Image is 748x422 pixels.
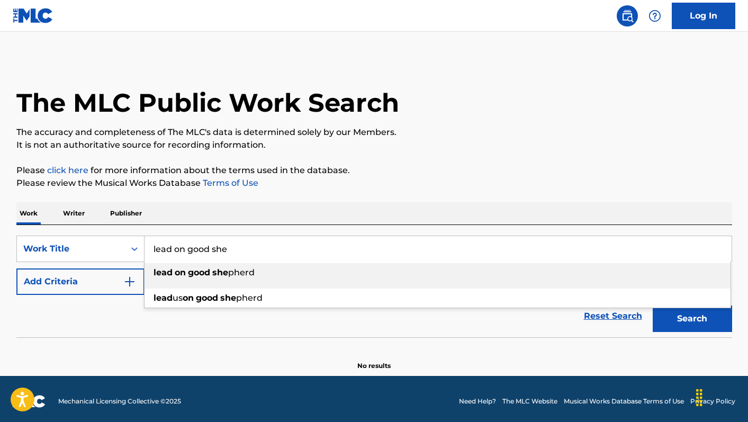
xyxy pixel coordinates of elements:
p: Please for more information about the terms used in the database. [16,164,732,177]
span: pherd [236,293,263,303]
a: Privacy Policy [690,397,735,406]
a: click here [47,165,88,175]
button: Add Criteria [16,268,145,295]
a: The MLC Website [502,397,557,406]
p: No results [357,348,391,371]
span: Mechanical Licensing Collective © 2025 [58,397,181,406]
strong: on [183,293,194,303]
p: The accuracy and completeness of The MLC's data is determined solely by our Members. [16,126,732,139]
p: It is not an authoritative source for recording information. [16,139,732,151]
a: Log In [672,3,735,29]
a: Need Help? [459,397,496,406]
p: Publisher [107,202,145,225]
span: us [173,293,183,303]
a: Musical Works Database Terms of Use [564,397,684,406]
a: Terms of Use [201,178,258,188]
strong: she [220,293,236,303]
p: Please review the Musical Works Database [16,177,732,190]
img: help [648,10,661,22]
button: Search [653,306,732,332]
strong: on [175,267,186,277]
div: Help [644,5,665,26]
strong: lead [154,293,173,303]
strong: lead [154,267,173,277]
span: pherd [228,267,255,277]
img: 9d2ae6d4665cec9f34b9.svg [123,275,136,288]
div: Work Title [23,243,119,255]
h1: The MLC Public Work Search [16,87,399,119]
iframe: Chat Widget [695,371,748,422]
strong: good [188,267,210,277]
div: Drag [691,382,708,414]
p: Work [16,202,41,225]
strong: good [196,293,218,303]
a: Public Search [617,5,638,26]
img: search [621,10,634,22]
a: Reset Search [579,304,647,328]
p: Writer [60,202,88,225]
form: Search Form [16,236,732,337]
img: MLC Logo [13,8,53,23]
strong: she [212,267,228,277]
